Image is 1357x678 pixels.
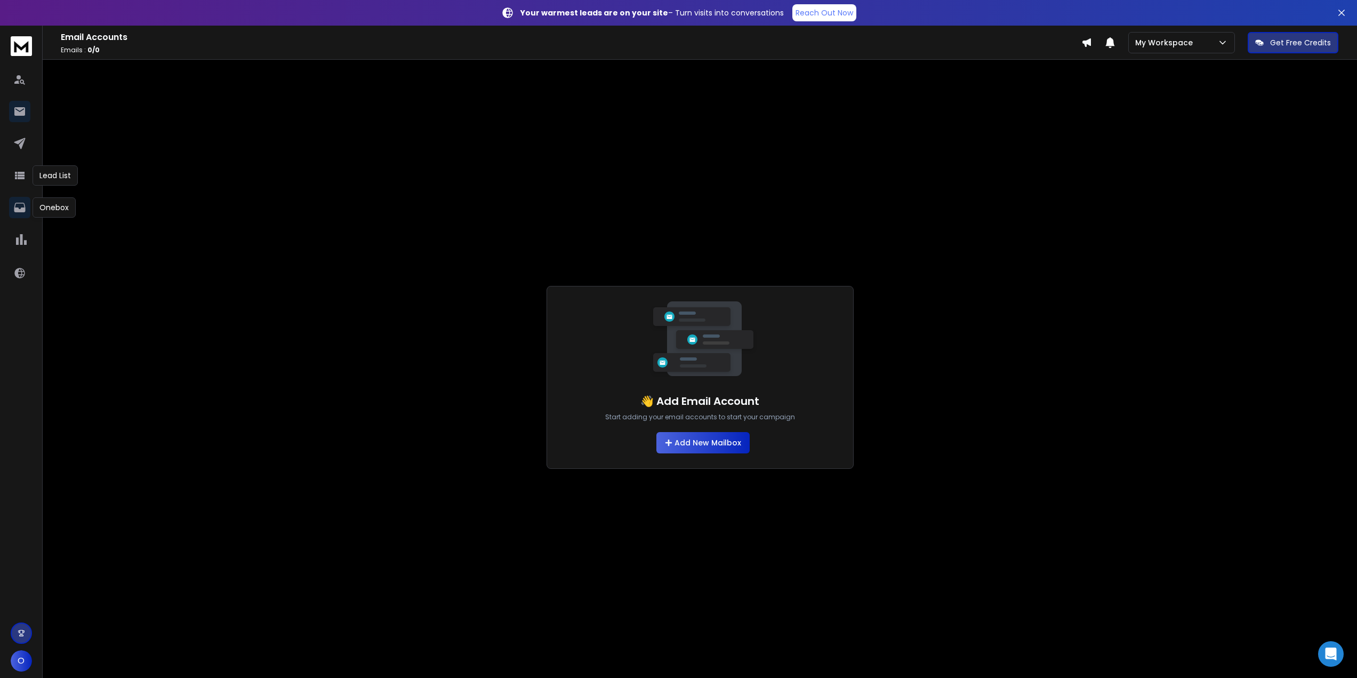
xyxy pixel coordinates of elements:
div: Lead List [33,165,78,186]
h1: Email Accounts [61,31,1081,44]
div: Onebox [33,197,76,218]
a: Reach Out Now [792,4,856,21]
button: Get Free Credits [1248,32,1338,53]
p: My Workspace [1135,37,1197,48]
h1: 👋 Add Email Account [640,394,759,409]
img: logo [11,36,32,56]
strong: Your warmest leads are on your site [520,7,668,18]
div: Open Intercom Messenger [1318,641,1344,667]
button: Add New Mailbox [656,432,750,453]
span: 0 / 0 [87,45,100,54]
p: – Turn visits into conversations [520,7,784,18]
p: Start adding your email accounts to start your campaign [605,413,795,421]
p: Emails : [61,46,1081,54]
button: O [11,650,32,672]
p: Get Free Credits [1270,37,1331,48]
p: Reach Out Now [796,7,853,18]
